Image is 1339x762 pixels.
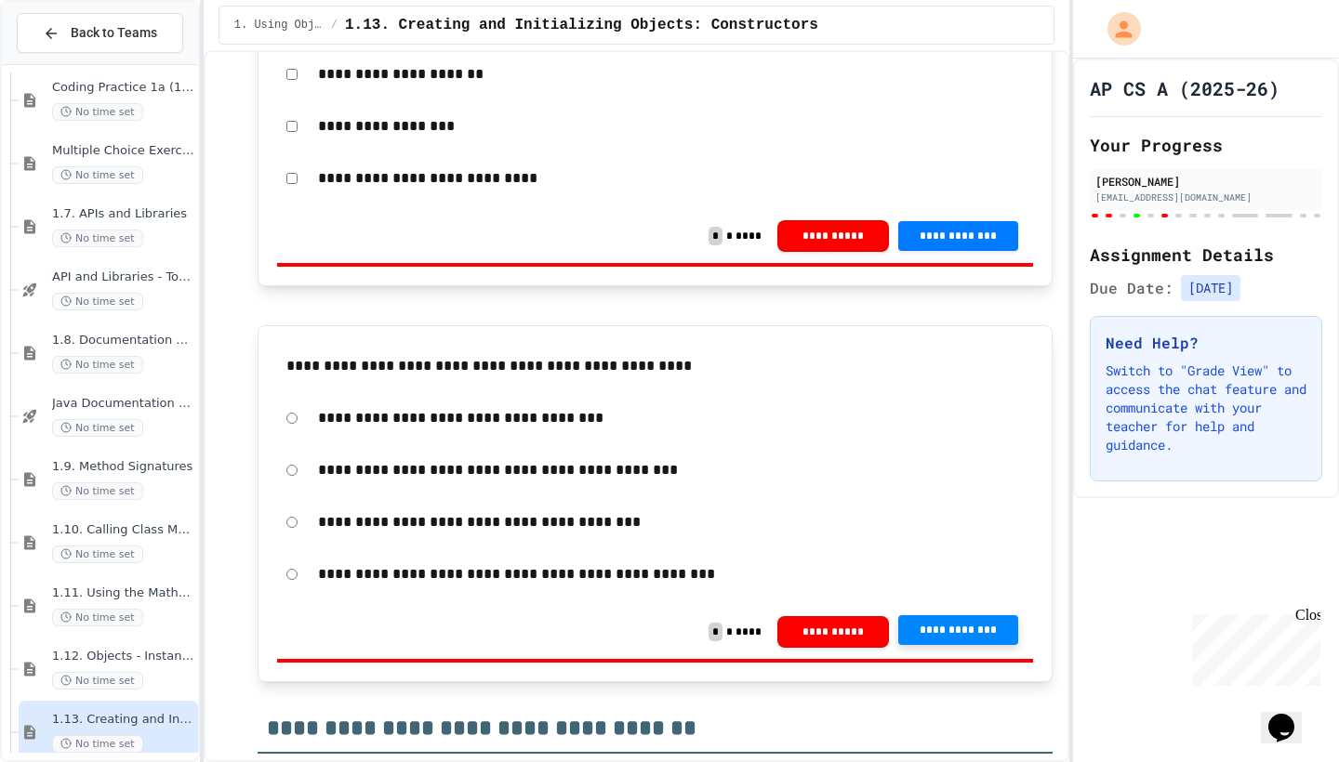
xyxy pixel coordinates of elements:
div: My Account [1088,7,1146,50]
h3: Need Help? [1106,332,1306,354]
span: Back to Teams [71,23,157,43]
span: Java Documentation with Comments - Topic 1.8 [52,396,194,412]
span: 1.8. Documentation with Comments and Preconditions [52,333,194,348]
span: 1.7. APIs and Libraries [52,206,194,222]
span: [DATE] [1181,275,1240,301]
span: Due Date: [1090,277,1173,299]
span: 1.12. Objects - Instances of Classes [52,649,194,664]
span: No time set [52,230,143,247]
span: Multiple Choice Exercises for Unit 1a (1.1-1.6) [52,143,194,159]
h2: Assignment Details [1090,242,1322,268]
span: No time set [52,166,143,184]
div: [PERSON_NAME] [1095,173,1317,190]
iframe: chat widget [1185,607,1320,686]
span: No time set [52,356,143,374]
span: No time set [52,482,143,500]
span: No time set [52,735,143,753]
span: No time set [52,103,143,121]
span: 1.11. Using the Math Class [52,585,194,601]
span: 1.13. Creating and Initializing Objects: Constructors [345,14,818,36]
span: No time set [52,672,143,690]
span: API and Libraries - Topic 1.7 [52,269,194,285]
iframe: chat widget [1261,688,1320,743]
span: 1.10. Calling Class Methods [52,522,194,538]
span: No time set [52,545,143,563]
div: Chat with us now!Close [7,7,128,118]
span: 1.9. Method Signatures [52,459,194,475]
span: Coding Practice 1a (1.1-1.6) [52,80,194,96]
h2: Your Progress [1090,132,1322,158]
span: / [331,18,338,33]
span: No time set [52,419,143,437]
span: 1.13. Creating and Initializing Objects: Constructors [52,712,194,728]
span: No time set [52,293,143,310]
div: [EMAIL_ADDRESS][DOMAIN_NAME] [1095,190,1317,204]
span: No time set [52,609,143,626]
h1: AP CS A (2025-26) [1090,75,1279,101]
p: Switch to "Grade View" to access the chat feature and communicate with your teacher for help and ... [1106,361,1306,454]
span: 1. Using Objects and Methods [234,18,324,33]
